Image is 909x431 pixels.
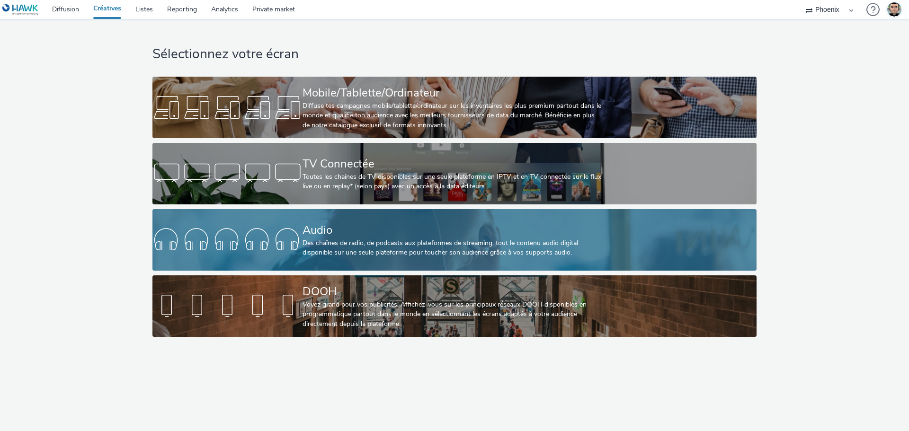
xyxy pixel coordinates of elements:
[844,2,862,17] a: Hawk Academy
[2,4,39,16] img: undefined Logo
[152,77,756,138] a: Mobile/Tablette/OrdinateurDiffuse tes campagnes mobile/tablette/ordinateur sur les inventaires le...
[303,222,603,238] div: Audio
[844,2,858,17] img: Hawk Academy
[303,172,603,192] div: Toutes les chaines de TV disponibles sur une seule plateforme en IPTV et en TV connectée sur le f...
[303,85,603,101] div: Mobile/Tablette/Ordinateur
[303,283,603,300] div: DOOH
[152,143,756,204] a: TV ConnectéeToutes les chaines de TV disponibles sur une seule plateforme en IPTV et en TV connec...
[303,238,603,258] div: Des chaînes de radio, de podcasts aux plateformes de streaming: tout le contenu audio digital dis...
[152,209,756,271] a: AudioDes chaînes de radio, de podcasts aux plateformes de streaming: tout le contenu audio digita...
[887,2,901,17] img: Thibaut CAVET
[152,45,756,63] h1: Sélectionnez votre écran
[303,300,603,329] div: Voyez grand pour vos publicités! Affichez-vous sur les principaux réseaux DOOH disponibles en pro...
[152,275,756,337] a: DOOHVoyez grand pour vos publicités! Affichez-vous sur les principaux réseaux DOOH disponibles en...
[303,101,603,130] div: Diffuse tes campagnes mobile/tablette/ordinateur sur les inventaires les plus premium partout dan...
[303,156,603,172] div: TV Connectée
